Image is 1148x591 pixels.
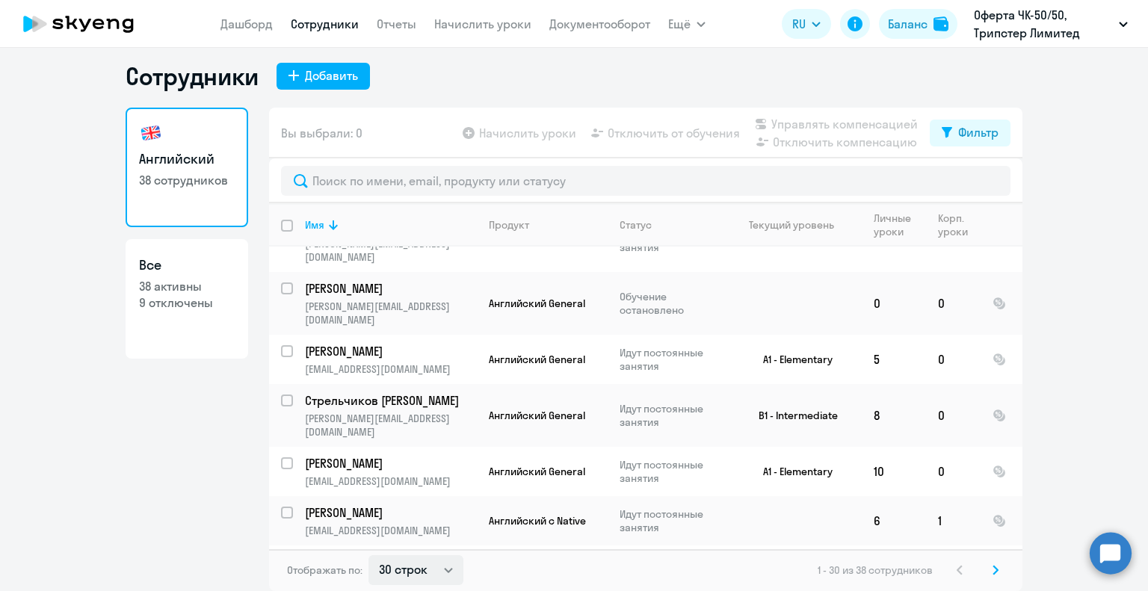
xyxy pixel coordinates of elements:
img: balance [933,16,948,31]
span: Английский General [489,297,585,310]
a: Все38 активны9 отключены [126,239,248,359]
td: 0 [862,272,926,335]
td: 0 [926,272,981,335]
a: Начислить уроки [434,16,531,31]
p: Идут постоянные занятия [620,458,722,485]
p: 38 активны [139,278,235,294]
p: [EMAIL_ADDRESS][DOMAIN_NAME] [305,524,476,537]
p: [PERSON_NAME] [305,504,474,521]
span: Английский General [489,409,585,422]
a: Отчеты [377,16,416,31]
td: 0 [926,335,981,384]
p: [PERSON_NAME] [305,280,474,297]
td: A1 - Elementary [723,335,862,384]
p: Оферта ЧК-50/50, Трипстер Лимитед [974,6,1113,42]
td: A1 - Elementary [723,447,862,496]
p: Идут постоянные занятия [620,402,722,429]
p: [PERSON_NAME][EMAIL_ADDRESS][DOMAIN_NAME] [305,412,476,439]
a: [PERSON_NAME] [305,343,476,359]
h1: Сотрудники [126,61,259,91]
p: 38 сотрудников [139,172,235,188]
p: 9 отключены [139,294,235,311]
span: RU [792,15,806,33]
p: [EMAIL_ADDRESS][DOMAIN_NAME] [305,362,476,376]
a: [PERSON_NAME] [305,504,476,521]
div: Корп. уроки [938,211,980,238]
p: Идут постоянные занятия [620,346,722,373]
td: 6 [862,496,926,545]
a: Английский38 сотрудников [126,108,248,227]
div: Статус [620,218,652,232]
div: Фильтр [958,123,999,141]
button: Оферта ЧК-50/50, Трипстер Лимитед [966,6,1135,42]
div: Текущий уровень [735,218,861,232]
div: Добавить [305,66,358,84]
button: Добавить [277,63,370,90]
a: Стрельчиков [PERSON_NAME] [305,392,476,409]
p: [PERSON_NAME] [305,455,474,471]
div: Личные уроки [874,211,925,238]
a: [PERSON_NAME] [305,455,476,471]
button: Балансbalance [879,9,957,39]
p: Идут постоянные занятия [620,507,722,534]
td: 10 [862,447,926,496]
div: Продукт [489,218,529,232]
td: 8 [862,384,926,447]
div: Имя [305,218,476,232]
a: Дашборд [220,16,273,31]
span: Ещё [668,15,691,33]
a: Сотрудники [291,16,359,31]
h3: Английский [139,149,235,169]
div: Текущий уровень [749,218,834,232]
p: [PERSON_NAME][EMAIL_ADDRESS][DOMAIN_NAME] [305,237,476,264]
input: Поиск по имени, email, продукту или статусу [281,166,1010,196]
button: Фильтр [930,120,1010,146]
td: 0 [926,384,981,447]
span: Английский General [489,465,585,478]
p: Обучение остановлено [620,290,722,317]
div: Корп. уроки [938,211,970,238]
div: Баланс [888,15,928,33]
td: B1 - Intermediate [723,384,862,447]
p: [EMAIL_ADDRESS][DOMAIN_NAME] [305,474,476,488]
span: 1 - 30 из 38 сотрудников [818,563,933,577]
a: [PERSON_NAME] [305,280,476,297]
button: RU [782,9,831,39]
div: Имя [305,218,324,232]
span: Отображать по: [287,563,362,577]
div: Личные уроки [874,211,916,238]
div: Статус [620,218,722,232]
a: Документооборот [549,16,650,31]
h3: Все [139,256,235,275]
span: Английский с Native [489,514,586,527]
span: Английский General [489,353,585,366]
div: Продукт [489,218,607,232]
td: 5 [862,335,926,384]
img: english [139,121,163,145]
span: Вы выбрали: 0 [281,124,362,142]
p: Стрельчиков [PERSON_NAME] [305,392,474,409]
p: [PERSON_NAME] [305,343,474,359]
td: 1 [926,496,981,545]
p: [PERSON_NAME][EMAIL_ADDRESS][DOMAIN_NAME] [305,300,476,327]
button: Ещё [668,9,706,39]
td: 0 [926,447,981,496]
